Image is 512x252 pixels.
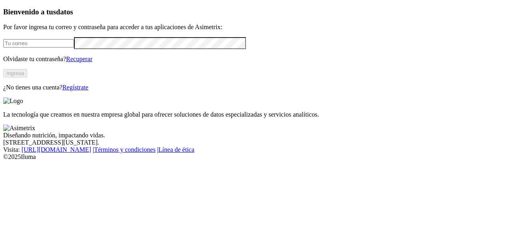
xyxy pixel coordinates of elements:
p: Olvidaste tu contraseña? [3,56,509,63]
div: © 2025 Iluma [3,153,509,161]
a: Términos y condiciones [94,146,156,153]
input: Tu correo [3,39,74,48]
div: [STREET_ADDRESS][US_STATE]. [3,139,509,146]
p: Por favor ingresa tu correo y contraseña para acceder a tus aplicaciones de Asimetrix: [3,24,509,31]
div: Diseñando nutrición, impactando vidas. [3,132,509,139]
button: Ingresa [3,69,27,77]
p: ¿No tienes una cuenta? [3,84,509,91]
a: Recuperar [66,56,92,62]
img: Asimetrix [3,125,35,132]
h3: Bienvenido a tus [3,8,509,16]
a: Línea de ética [158,146,194,153]
img: Logo [3,97,23,105]
a: [URL][DOMAIN_NAME] [22,146,91,153]
div: Visita : | | [3,146,509,153]
a: Regístrate [62,84,88,91]
span: datos [56,8,73,16]
p: La tecnología que creamos en nuestra empresa global para ofrecer soluciones de datos especializad... [3,111,509,118]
